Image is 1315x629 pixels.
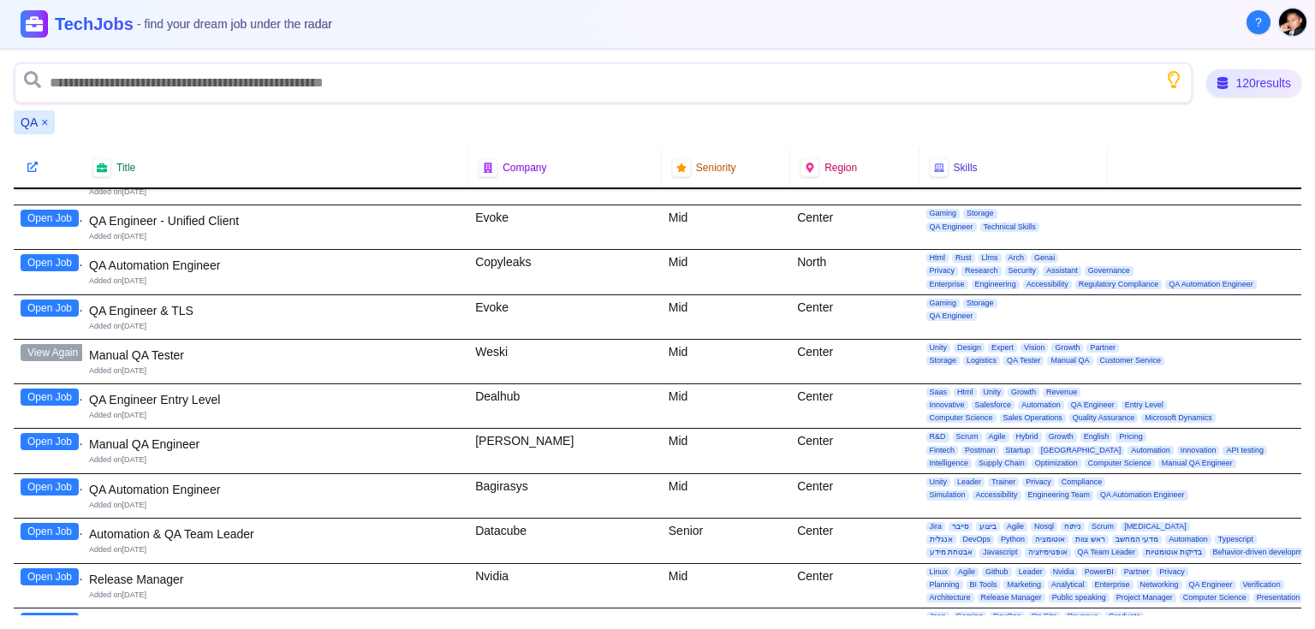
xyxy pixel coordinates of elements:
[1277,7,1308,38] button: User menu
[696,161,736,175] span: Seniority
[926,446,959,455] span: Fintech
[1050,567,1078,577] span: Nvidia
[926,280,968,289] span: Enterprise
[790,474,919,518] div: Center
[1068,401,1118,410] span: QA Engineer
[468,295,662,339] div: Evoke
[953,612,987,621] span: Gaming
[1128,446,1174,455] span: Automation
[954,161,978,175] span: Skills
[89,231,461,242] div: Added on [DATE]
[468,474,662,518] div: Bagirasys
[972,401,1015,410] span: Salesforce
[952,253,975,263] span: Rust
[1061,522,1085,531] span: ניתוח
[790,429,919,473] div: Center
[1018,401,1064,410] span: Automation
[954,478,985,487] span: Leader
[1000,413,1066,423] span: Sales Operations
[1121,567,1153,577] span: Partner
[975,459,1028,468] span: Supply Chain
[89,365,461,377] div: Added on [DATE]
[1025,548,1071,557] span: אופטימיזציה
[21,210,79,227] button: Open Job
[41,114,48,131] button: Remove QA filter
[21,114,38,131] span: QA
[1206,69,1301,97] div: 120 results
[1223,446,1267,455] span: API testing
[926,266,959,276] span: Privacy
[961,266,1002,276] span: Research
[89,347,461,364] div: Manual QA Tester
[1015,567,1046,577] span: Leader
[1022,478,1055,487] span: Privacy
[1141,413,1216,423] span: Microsoft Dynamics
[988,343,1017,353] span: Expert
[949,522,973,531] span: סייבר
[824,161,857,175] span: Region
[1031,522,1057,531] span: Nosql
[1075,280,1163,289] span: Regulatory Compliance
[1003,446,1034,455] span: Startup
[503,161,546,175] span: Company
[1097,356,1165,365] span: Customer Service
[926,593,974,602] span: Architecture
[89,481,461,498] div: QA Automation Engineer
[662,429,790,473] div: Mid
[980,223,1039,232] span: Technical Skills
[1047,356,1092,365] span: Manual QA
[89,391,461,408] div: QA Engineer Entry Level
[954,343,985,353] span: Design
[790,519,919,563] div: Center
[1008,388,1039,397] span: Growth
[926,209,961,218] span: Gaming
[926,580,963,590] span: Planning
[1255,14,1262,31] span: ?
[1092,580,1134,590] span: Enterprise
[89,276,461,287] div: Added on [DATE]
[662,474,790,518] div: Mid
[1049,593,1110,602] span: Public speaking
[1165,71,1182,88] button: Show search tips
[21,254,79,271] button: Open Job
[89,436,461,453] div: Manual QA Engineer
[1085,459,1155,468] span: Computer Science
[1240,580,1284,590] span: Verification
[89,187,461,198] div: Added on [DATE]
[1003,580,1044,590] span: Marketing
[1097,490,1188,500] span: QA Automation Engineer
[468,564,662,608] div: Nvidia
[926,343,951,353] span: Unity
[926,253,949,263] span: Html
[790,564,919,608] div: Center
[21,478,79,495] button: Open Job
[21,300,79,317] button: Open Job
[468,519,662,563] div: Datacube
[21,433,79,450] button: Open Job
[926,522,946,531] span: Jira
[1025,490,1093,500] span: Engineering Team
[1086,343,1119,353] span: Partner
[926,401,968,410] span: Innovative
[1137,580,1182,590] span: Networking
[662,205,790,249] div: Mid
[979,548,1021,557] span: Javascript
[1177,446,1220,455] span: Innovation
[1088,522,1117,531] span: Scrum
[1051,343,1083,353] span: Growth
[963,299,997,308] span: Storage
[662,519,790,563] div: Senior
[89,321,461,332] div: Added on [DATE]
[1072,535,1109,544] span: ראש צוות
[1142,548,1206,557] span: בדיקות אוטומטיות
[954,388,977,397] span: Html
[790,250,919,294] div: North
[468,205,662,249] div: Evoke
[1186,580,1236,590] span: QA Engineer
[89,257,461,274] div: QA Automation Engineer
[790,384,919,429] div: Center
[955,567,979,577] span: Agile
[662,340,790,383] div: Mid
[89,302,461,319] div: QA Engineer & TLS
[662,250,790,294] div: Mid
